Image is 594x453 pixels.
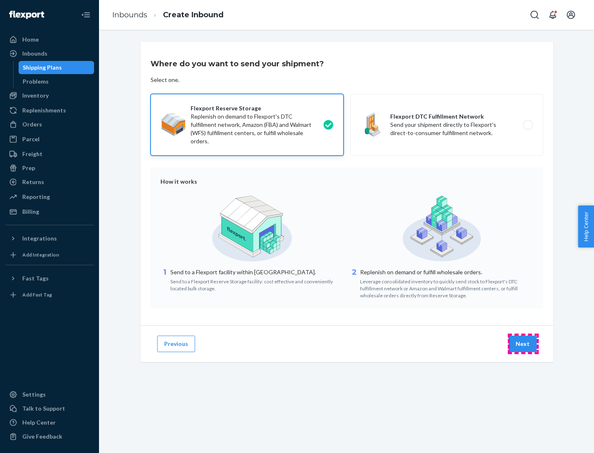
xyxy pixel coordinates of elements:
div: Returns [22,178,44,186]
a: Billing [5,205,94,218]
div: Inventory [22,91,49,100]
div: Help Center [22,418,56,427]
a: Replenishments [5,104,94,117]
h3: Where do you want to send your shipment? [151,58,324,69]
div: Parcel [22,135,40,143]
a: Shipping Plans [19,61,94,74]
a: Help Center [5,416,94,429]
div: Add Fast Tag [22,291,52,298]
a: Returns [5,175,94,189]
div: Give Feedback [22,432,62,441]
div: 1 [160,267,169,292]
button: Close Navigation [78,7,94,23]
a: Reporting [5,190,94,203]
div: Orders [22,120,42,128]
a: Freight [5,147,94,161]
button: Integrations [5,232,94,245]
a: Settings [5,388,94,401]
button: Fast Tags [5,272,94,285]
div: Integrations [22,234,57,243]
div: Inbounds [22,49,47,58]
div: Select one. [151,76,179,84]
a: Talk to Support [5,402,94,415]
div: Home [22,35,39,44]
div: Settings [22,390,46,399]
a: Add Integration [5,248,94,262]
div: How it works [160,177,533,186]
p: Replenish on demand or fulfill wholesale orders. [360,268,533,276]
button: Open account menu [563,7,579,23]
a: Create Inbound [163,10,224,19]
a: Add Fast Tag [5,288,94,301]
a: Inbounds [5,47,94,60]
button: Previous [157,336,195,352]
button: Give Feedback [5,430,94,443]
div: Freight [22,150,42,158]
div: Problems [23,77,49,86]
div: Replenishments [22,106,66,114]
button: Help Center [578,205,594,248]
img: Flexport logo [9,11,44,19]
div: Send to a Flexport Reserve Storage facility: cost effective and conveniently located bulk storage. [170,276,344,292]
a: Problems [19,75,94,88]
div: Prep [22,164,35,172]
div: 2 [350,267,358,299]
div: Add Integration [22,251,59,258]
a: Inventory [5,89,94,102]
div: Fast Tags [22,274,49,283]
button: Open Search Box [526,7,543,23]
p: Send to a Flexport facility within [GEOGRAPHIC_DATA]. [170,268,344,276]
button: Open notifications [544,7,561,23]
a: Orders [5,118,94,131]
a: Parcel [5,133,94,146]
div: Leverage consolidated inventory to quickly send stock to Flexport's DTC fulfillment network or Am... [360,276,533,299]
div: Talk to Support [22,404,65,413]
button: Next [509,336,537,352]
a: Inbounds [112,10,147,19]
a: Home [5,33,94,46]
div: Reporting [22,193,50,201]
div: Billing [22,208,39,216]
a: Prep [5,161,94,175]
ol: breadcrumbs [106,3,230,27]
div: Shipping Plans [23,63,62,72]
